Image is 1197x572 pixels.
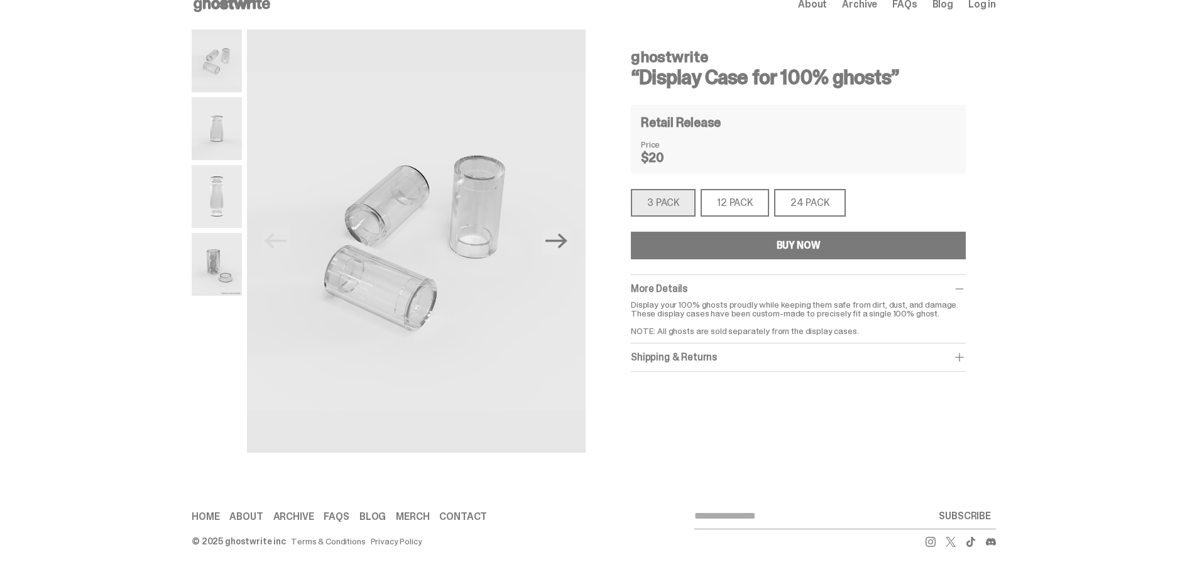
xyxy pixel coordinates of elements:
[247,30,586,453] img: display%20cases%203.png
[192,30,242,92] img: display%20cases%203.png
[777,240,821,251] div: BUY NOW
[631,232,966,259] button: BUY NOW
[631,282,687,295] span: More Details
[631,50,966,65] h4: ghostwrite
[192,537,286,546] div: © 2025 ghostwrite inc
[192,233,242,296] img: display%20case%20example.png
[229,512,263,522] a: About
[192,512,219,522] a: Home
[324,512,349,522] a: FAQs
[543,227,571,255] button: Next
[701,189,769,217] div: 12 PACK
[641,151,704,164] dd: $20
[192,97,242,160] img: display%20case%201.png
[641,140,704,149] dt: Price
[631,300,966,335] p: Display your 100% ghosts proudly while keeping them safe from dirt, dust, and damage. These displ...
[371,537,422,546] a: Privacy Policy
[359,512,386,522] a: Blog
[631,67,966,87] h3: “Display Case for 100% ghosts”
[439,512,487,522] a: Contact
[774,189,846,217] div: 24 PACK
[631,351,966,364] div: Shipping & Returns
[934,504,996,529] button: SUBSCRIBE
[631,189,696,217] div: 3 PACK
[641,116,721,129] h4: Retail Release
[192,165,242,228] img: display%20case%20open.png
[291,537,365,546] a: Terms & Conditions
[273,512,314,522] a: Archive
[396,512,429,522] a: Merch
